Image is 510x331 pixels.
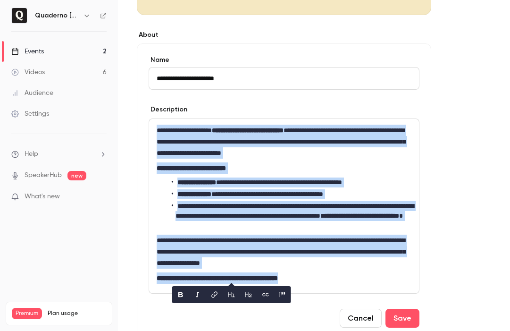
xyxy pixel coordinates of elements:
label: Name [149,55,419,65]
label: About [137,30,431,40]
span: What's new [25,192,60,202]
button: Cancel [340,309,382,328]
section: description [149,119,419,294]
span: Premium [12,308,42,319]
button: Save [385,309,419,328]
div: Videos [11,68,45,77]
div: Events [11,47,44,56]
iframe: Noticeable Trigger [95,193,107,201]
span: Plan usage [48,310,106,317]
span: new [67,171,86,180]
div: editor [149,119,419,293]
a: SpeakerHub [25,170,62,180]
button: blockquote [275,287,290,302]
label: Description [149,105,187,114]
li: help-dropdown-opener [11,149,107,159]
button: italic [190,287,205,302]
button: bold [173,287,188,302]
img: Quaderno España [12,8,27,23]
h6: Quaderno [GEOGRAPHIC_DATA] [35,11,79,20]
button: link [207,287,222,302]
div: Settings [11,109,49,119]
span: Help [25,149,38,159]
div: Audience [11,88,53,98]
